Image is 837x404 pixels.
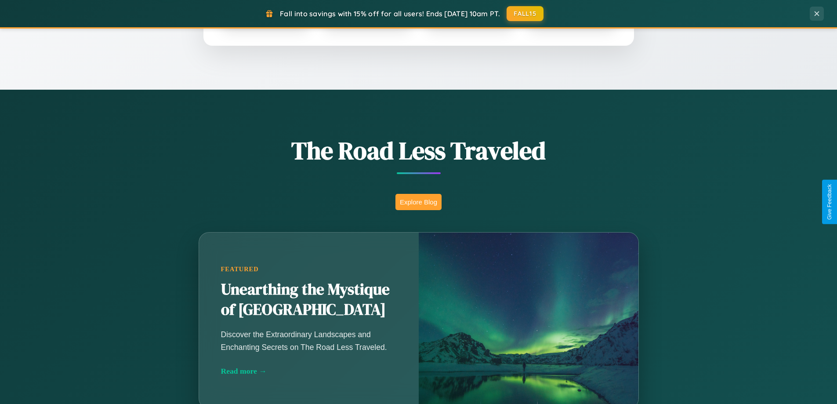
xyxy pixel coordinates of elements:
div: Featured [221,266,397,273]
h1: The Road Less Traveled [155,134,682,167]
p: Discover the Extraordinary Landscapes and Enchanting Secrets on The Road Less Traveled. [221,328,397,353]
div: Give Feedback [826,184,833,220]
button: Explore Blog [395,194,442,210]
span: Fall into savings with 15% off for all users! Ends [DATE] 10am PT. [280,9,500,18]
button: FALL15 [507,6,544,21]
h2: Unearthing the Mystique of [GEOGRAPHIC_DATA] [221,280,397,320]
div: Read more → [221,367,397,376]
